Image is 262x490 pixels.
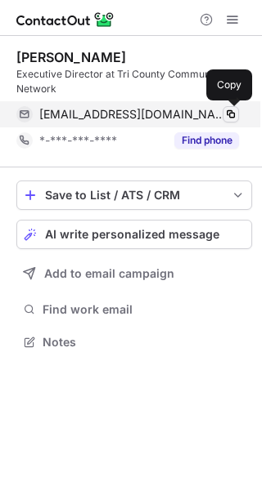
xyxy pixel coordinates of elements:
[16,220,252,249] button: AI write personalized message
[44,267,174,280] span: Add to email campaign
[43,335,246,350] span: Notes
[45,189,224,202] div: Save to List / ATS / CRM
[43,302,246,317] span: Find work email
[39,107,227,122] span: [EMAIL_ADDRESS][DOMAIN_NAME]
[16,180,252,210] button: save-profile-one-click
[16,67,252,96] div: Executive Director at Tri County Community Network
[16,298,252,321] button: Find work email
[16,259,252,288] button: Add to email campaign
[16,49,126,65] div: [PERSON_NAME]
[16,10,115,29] img: ContactOut v5.3.10
[16,331,252,354] button: Notes
[45,228,219,241] span: AI write personalized message
[174,132,239,149] button: Reveal Button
